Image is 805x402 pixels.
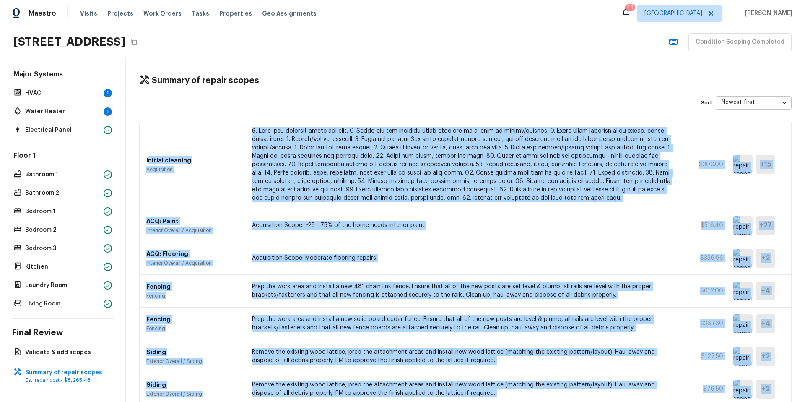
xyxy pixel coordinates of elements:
p: Prep the work area and install a new 48'' chain link fence. Ensure that all of the new posts are ... [252,282,675,299]
p: Electrical Panel [25,126,100,134]
span: Work Orders [143,9,182,18]
span: Tasks [192,10,209,16]
p: Validate & add scopes [25,348,109,357]
p: $612.00 [686,287,723,295]
div: 48 [627,3,634,12]
div: 1 [104,89,112,97]
img: repair scope asset [733,216,753,235]
h5: + 15 [760,160,771,169]
span: [GEOGRAPHIC_DATA] [644,9,702,18]
h4: Final Review [12,327,114,338]
img: repair scope asset [733,155,753,174]
p: Acquisition Scope: Moderate flooring repairs [252,254,675,262]
p: Exterior Overall / Siding [146,391,242,397]
img: repair scope asset [733,314,753,333]
h2: [STREET_ADDRESS] [13,34,125,50]
p: 6. Lore ipsu dolorsit ametc adi elit. 0. Seddo eiu tem incididu utlab etdolore ma al enim ad mini... [252,127,675,202]
div: 1 [104,107,112,116]
p: Living Room [25,300,100,308]
h5: Major Systems [12,70,114,81]
p: Siding [146,381,242,389]
p: Bathroom 1 [25,170,100,179]
img: repair scope asset [733,380,753,399]
img: repair scope asset [733,249,753,268]
span: Projects [107,9,133,18]
p: Prep the work area and install a new solid board cedar fence. Ensure that all of the new posts ar... [252,315,675,332]
p: Interior Overall / Acquisition [146,227,242,234]
p: Remove the existing wood lattice, prep the attachment areas and install new wood lattice (matchin... [252,381,675,397]
p: Laundry Room [25,281,100,290]
h5: + 4 [761,286,770,295]
span: Maestro [29,9,56,18]
span: Geo Assignments [262,9,317,18]
h5: Floor 1 [12,151,114,162]
h5: + 27 [759,221,772,230]
button: Copy Address [129,37,140,47]
h5: + 4 [761,319,770,328]
h5: + 2 [761,253,770,263]
p: $336.96 [686,254,723,262]
img: repair scope asset [733,282,753,300]
p: ACQ: Flooring [146,250,242,258]
span: Properties [219,9,252,18]
p: Fencing [146,292,242,299]
p: Acquisition Scope: ~25 - 75% of the home needs interior paint [252,221,675,230]
h5: + 2 [761,384,770,394]
p: Bedroom 1 [25,207,100,216]
p: $76.50 [686,385,723,393]
p: Interior Overall / Acquisition [146,260,242,266]
p: Siding [146,348,242,356]
h5: + 2 [761,352,770,361]
p: HVAC [25,89,100,97]
p: $127.50 [686,352,723,360]
p: $300.00 [686,160,723,169]
img: repair scope asset [733,347,753,366]
p: Est. repair cost - [25,377,109,384]
div: Newest first [716,91,792,114]
p: $363.60 [686,319,723,328]
p: $518.40 [686,221,723,230]
span: Visits [80,9,97,18]
p: Initial cleaning [146,156,242,164]
p: Remove the existing wood lattice, prep the attachment areas and install new wood lattice (matchin... [252,348,675,365]
p: Bedroom 3 [25,244,100,253]
p: Bathroom 2 [25,189,100,197]
p: Summary of repair scopes [25,368,109,377]
p: Sort [701,99,712,106]
p: Bedroom 2 [25,226,100,234]
p: Acquisition [146,166,242,173]
p: Fencing [146,315,242,324]
p: Fencing [146,282,242,291]
p: Kitchen [25,263,100,271]
span: [PERSON_NAME] [742,9,792,18]
p: ACQ: Paint [146,217,242,225]
p: Water Heater [25,107,100,116]
p: Fencing [146,325,242,332]
h4: Summary of repair scopes [152,75,259,86]
span: $8,265.48 [64,378,91,383]
p: Exterior Overall / Siding [146,358,242,365]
